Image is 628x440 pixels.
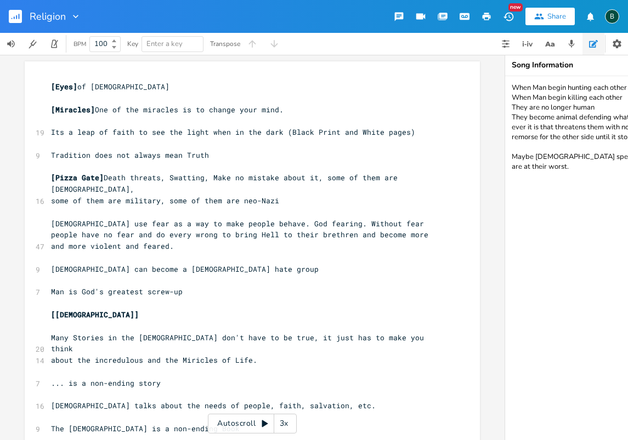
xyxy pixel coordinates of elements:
[210,41,240,47] div: Transpose
[127,41,138,47] div: Key
[51,424,240,433] span: The [DEMOGRAPHIC_DATA] is a non-ending Book
[208,414,297,433] div: Autoscroll
[51,82,77,92] span: [Eyes]
[51,105,95,115] span: [Miracles]
[51,127,415,137] span: Its a leap of faith to see the light when in the dark (Black Print and White pages)
[525,8,575,25] button: Share
[508,3,523,12] div: New
[274,414,294,433] div: 3x
[51,378,161,388] span: ... is a non-ending story
[51,333,428,354] span: Many Stories in the [DEMOGRAPHIC_DATA] don't have to be true, it just has to make you think
[51,105,284,115] span: One of the miracles is to change your mind.
[497,7,519,26] button: New
[605,9,619,24] div: BruCe
[73,41,86,47] div: BPM
[51,173,104,182] span: [Pizza Gate]
[51,401,376,410] span: [DEMOGRAPHIC_DATA] talks about the needs of people, faith, salvation, etc.
[605,4,619,29] button: B
[51,173,402,194] span: Death threats, Swatting, Make no mistake about it, some of them are [DEMOGRAPHIC_DATA],
[30,12,66,21] span: Religion
[51,310,139,319] span: [[DEMOGRAPHIC_DATA]]
[51,287,183,296] span: Man is God's greatest screw-up
[51,150,209,160] span: Tradition does not always mean Truth
[146,39,183,49] span: Enter a key
[51,82,169,92] span: of [DEMOGRAPHIC_DATA]
[51,196,279,205] span: some of them are military, some of them are neo-Nazi
[547,12,566,21] div: Share
[51,355,257,365] span: about the incredulous and the Miricles of Life.
[51,264,319,274] span: [DEMOGRAPHIC_DATA] can become a [DEMOGRAPHIC_DATA] hate group
[51,219,433,252] span: [DEMOGRAPHIC_DATA] use fear as a way to make people behave. God fearing. Without fear people have...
